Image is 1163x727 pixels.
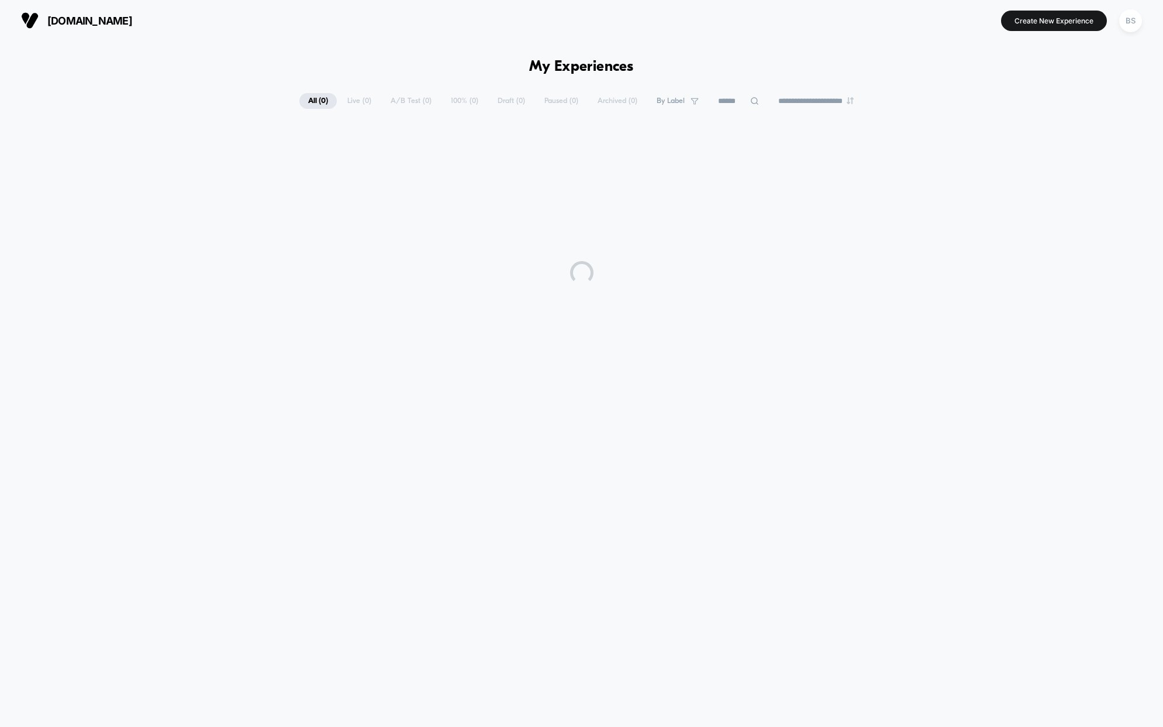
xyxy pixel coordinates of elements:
span: All ( 0 ) [299,93,337,109]
h1: My Experiences [529,59,634,76]
button: [DOMAIN_NAME] [18,11,136,30]
button: Create New Experience [1001,11,1107,31]
button: BS [1116,9,1145,33]
img: end [847,97,854,104]
span: [DOMAIN_NAME] [47,15,132,27]
span: By Label [657,97,685,105]
img: Visually logo [21,12,39,29]
div: BS [1119,9,1142,32]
